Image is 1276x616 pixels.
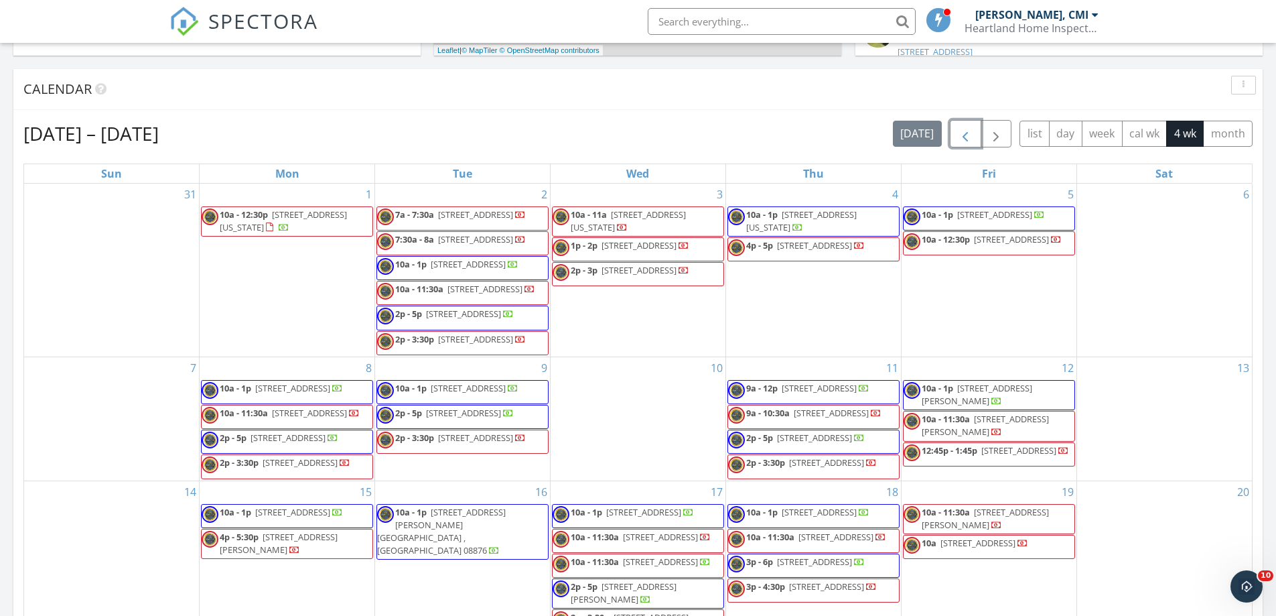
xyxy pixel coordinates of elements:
[376,206,549,231] a: 7a - 7:30a [STREET_ADDRESS]
[201,529,373,559] a: 4p - 5:30p [STREET_ADDRESS][PERSON_NAME]
[794,407,869,419] span: [STREET_ADDRESS]
[273,164,302,183] a: Monday
[922,233,970,245] span: 10a - 12:30p
[648,8,916,35] input: Search everything...
[903,504,1075,534] a: 10a - 11:30a [STREET_ADDRESS][PERSON_NAME]
[571,506,694,518] a: 10a - 1p [STREET_ADDRESS]
[220,432,338,444] a: 2p - 5p [STREET_ADDRESS]
[922,537,1028,549] a: 10a [STREET_ADDRESS]
[395,382,427,394] span: 10a - 1p
[431,382,506,394] span: [STREET_ADDRESS]
[24,184,200,357] td: Go to August 31, 2025
[169,7,199,36] img: The Best Home Inspection Software - Spectora
[727,405,900,429] a: 9a - 10:30a [STREET_ADDRESS]
[903,535,1075,559] a: 10a [STREET_ADDRESS]
[553,264,569,281] img: 1cmilogoalternatenoshadow.png
[395,333,434,345] span: 2p - 3:30p
[1234,357,1252,379] a: Go to September 13, 2025
[903,411,1075,441] a: 10a - 11:30a [STREET_ADDRESS][PERSON_NAME]
[376,256,549,280] a: 10a - 1p [STREET_ADDRESS]
[901,357,1076,481] td: Go to September 12, 2025
[201,206,373,237] a: 10a - 12:30p [STREET_ADDRESS][US_STATE]
[377,308,394,324] img: 1cmilogoalternatenoshadow.png
[904,413,920,430] img: 1cmilogoalternatenoshadow.png
[220,407,268,419] span: 10a - 11:30a
[981,444,1056,456] span: [STREET_ADDRESS]
[725,357,901,481] td: Go to September 11, 2025
[1203,121,1253,147] button: month
[395,208,526,221] a: 7a - 7:30a [STREET_ADDRESS]
[1059,357,1076,379] a: Go to September 12, 2025
[377,407,394,424] img: 1cmilogoalternatenoshadow.png
[746,531,794,543] span: 10a - 11:30a
[708,357,725,379] a: Go to September 10, 2025
[1166,121,1204,147] button: 4 wk
[922,233,1062,245] a: 10a - 12:30p [STREET_ADDRESS]
[903,206,1075,231] a: 10a - 1p [STREET_ADDRESS]
[957,208,1032,221] span: [STREET_ADDRESS]
[437,46,459,54] a: Leaflet
[922,413,970,425] span: 10a - 11:30a
[208,7,318,35] span: SPECTORA
[200,357,375,481] td: Go to September 8, 2025
[922,382,1032,407] a: 10a - 1p [STREET_ADDRESS][PERSON_NAME]
[974,233,1049,245] span: [STREET_ADDRESS]
[377,506,506,557] a: 10a - 1p [STREET_ADDRESS][PERSON_NAME] [GEOGRAPHIC_DATA] , [GEOGRAPHIC_DATA] 08876
[220,531,259,543] span: 4p - 5:30p
[431,258,506,270] span: [STREET_ADDRESS]
[376,430,549,454] a: 2p - 3:30p [STREET_ADDRESS]
[777,432,852,444] span: [STREET_ADDRESS]
[376,281,549,305] a: 10a - 11:30a [STREET_ADDRESS]
[220,382,343,394] a: 10a - 1p [STREET_ADDRESS]
[200,184,375,357] td: Go to September 1, 2025
[395,283,535,295] a: 10a - 11:30a [STREET_ADDRESS]
[901,184,1076,357] td: Go to September 5, 2025
[395,258,427,270] span: 10a - 1p
[1082,121,1123,147] button: week
[1234,481,1252,503] a: Go to September 20, 2025
[727,554,900,578] a: 3p - 6p [STREET_ADDRESS]
[746,456,785,469] span: 2p - 3:30p
[746,239,865,251] a: 4p - 5p [STREET_ADDRESS]
[23,80,92,98] span: Calendar
[553,531,569,548] img: 1cmilogoalternatenoshadow.png
[220,531,338,556] a: 4p - 5:30p [STREET_ADDRESS][PERSON_NAME]
[624,164,652,183] a: Wednesday
[571,531,711,543] a: 10a - 11:30a [STREET_ADDRESS]
[395,506,427,518] span: 10a - 1p
[571,239,597,251] span: 1p - 2p
[551,184,726,357] td: Go to September 3, 2025
[601,264,677,276] span: [STREET_ADDRESS]
[1122,121,1167,147] button: cal wk
[202,407,218,424] img: 1cmilogoalternatenoshadow.png
[395,233,434,245] span: 7:30a - 8a
[728,506,745,523] img: 1cmilogoalternatenoshadow.png
[922,444,1069,456] a: 12:45p - 1:45p [STREET_ADDRESS]
[377,283,394,300] img: 1cmilogoalternatenoshadow.png
[220,208,347,233] a: 10a - 12:30p [STREET_ADDRESS][US_STATE]
[922,208,953,221] span: 10a - 1p
[571,208,607,221] span: 10a - 11a
[426,407,501,419] span: [STREET_ADDRESS]
[571,556,711,568] a: 10a - 11:30a [STREET_ADDRESS]
[725,184,901,357] td: Go to September 4, 2025
[922,382,953,394] span: 10a - 1p
[363,357,374,379] a: Go to September 8, 2025
[552,529,724,553] a: 10a - 11:30a [STREET_ADDRESS]
[426,308,501,320] span: [STREET_ADDRESS]
[201,405,373,429] a: 10a - 11:30a [STREET_ADDRESS]
[728,556,745,572] img: 1cmilogoalternatenoshadow.png
[1076,184,1252,357] td: Go to September 6, 2025
[922,506,970,518] span: 10a - 11:30a
[438,208,513,221] span: [STREET_ADDRESS]
[623,531,698,543] span: [STREET_ADDRESS]
[220,432,246,444] span: 2p - 5p
[220,208,268,221] span: 10a - 12:30p
[904,208,920,225] img: 1cmilogoalternatenoshadow.png
[255,382,330,394] span: [STREET_ADDRESS]
[377,333,394,350] img: 1cmilogoalternatenoshadow.png
[377,506,394,523] img: 1cmilogoalternatenoshadow.png
[202,208,218,225] img: 1cmilogoalternatenoshadow.png
[903,442,1075,467] a: 12:45p - 1:45p [STREET_ADDRESS]
[746,506,778,518] span: 10a - 1p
